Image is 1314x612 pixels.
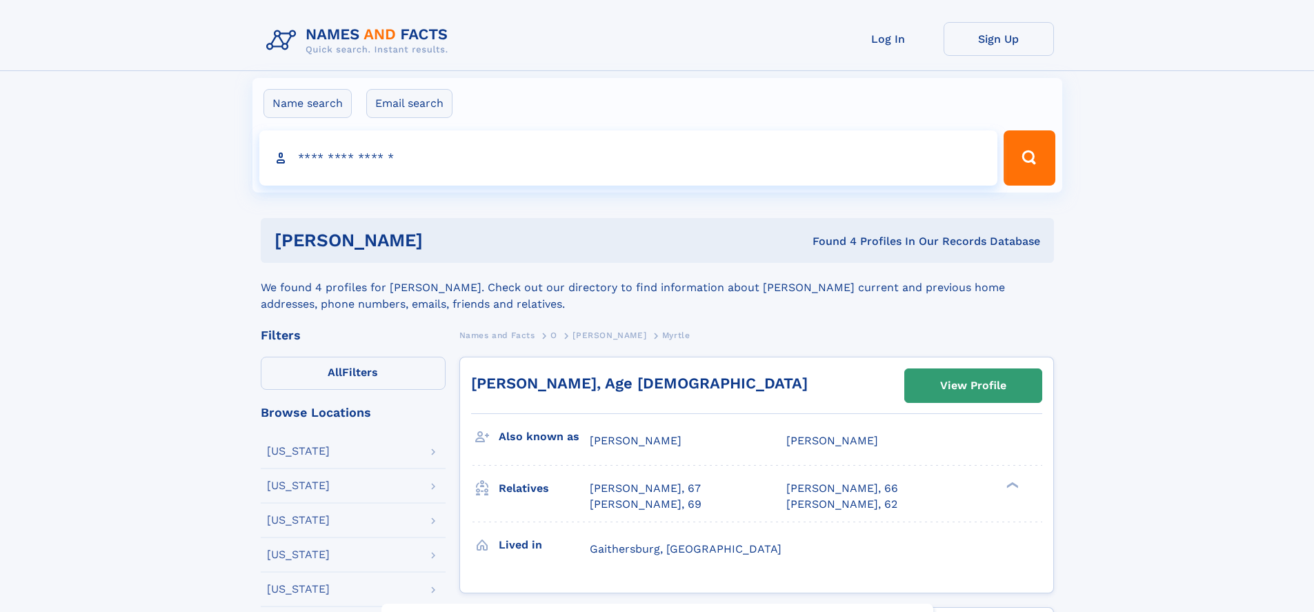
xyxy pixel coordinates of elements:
h1: [PERSON_NAME] [275,232,618,249]
a: [PERSON_NAME] [573,326,646,344]
span: [PERSON_NAME] [590,434,681,447]
label: Filters [261,357,446,390]
a: [PERSON_NAME], 62 [786,497,897,512]
a: O [550,326,557,344]
div: [US_STATE] [267,515,330,526]
span: O [550,330,557,340]
div: ❯ [1003,481,1019,490]
div: [US_STATE] [267,584,330,595]
div: Found 4 Profiles In Our Records Database [617,234,1040,249]
h3: Lived in [499,533,590,557]
span: [PERSON_NAME] [573,330,646,340]
a: [PERSON_NAME], Age [DEMOGRAPHIC_DATA] [471,375,808,392]
span: [PERSON_NAME] [786,434,878,447]
span: All [328,366,342,379]
a: View Profile [905,369,1042,402]
input: search input [259,130,998,186]
span: Myrtle [662,330,690,340]
label: Email search [366,89,452,118]
span: Gaithersburg, [GEOGRAPHIC_DATA] [590,542,782,555]
div: [US_STATE] [267,480,330,491]
a: [PERSON_NAME], 69 [590,497,701,512]
a: [PERSON_NAME], 67 [590,481,701,496]
a: Log In [833,22,944,56]
img: Logo Names and Facts [261,22,459,59]
a: Names and Facts [459,326,535,344]
div: Filters [261,329,446,342]
h3: Also known as [499,425,590,448]
div: [US_STATE] [267,549,330,560]
label: Name search [263,89,352,118]
h3: Relatives [499,477,590,500]
button: Search Button [1004,130,1055,186]
div: View Profile [940,370,1006,402]
div: Browse Locations [261,406,446,419]
a: Sign Up [944,22,1054,56]
div: [US_STATE] [267,446,330,457]
div: We found 4 profiles for [PERSON_NAME]. Check out our directory to find information about [PERSON_... [261,263,1054,313]
a: [PERSON_NAME], 66 [786,481,898,496]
